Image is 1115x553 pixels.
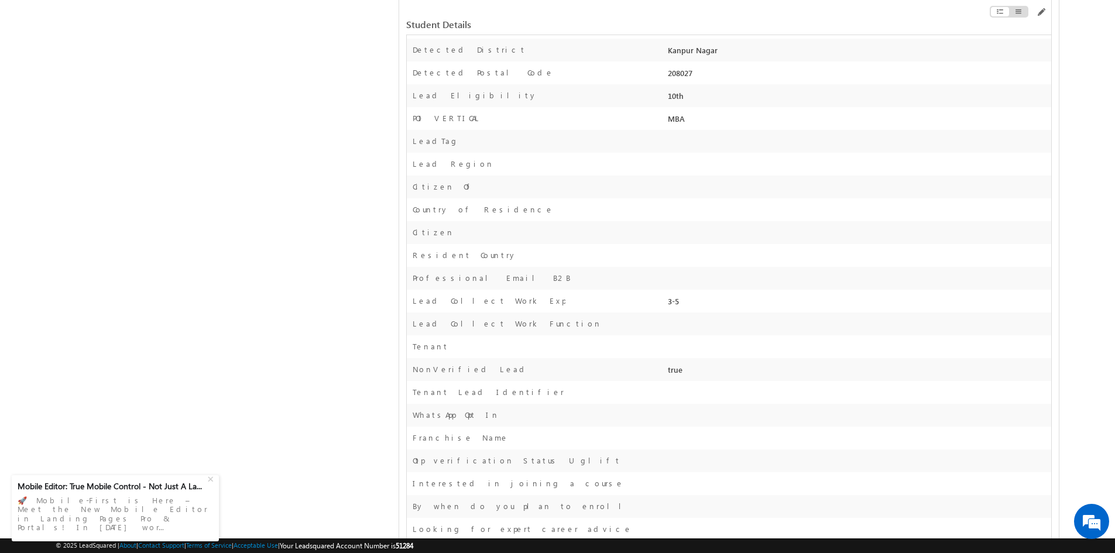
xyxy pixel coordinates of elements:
label: WhatsApp Opt In [413,410,499,420]
label: Detected Postal Code [413,67,554,78]
label: Looking for expert career advice [413,524,632,534]
span: Your Leadsquared Account Number is [280,541,413,550]
label: Resident Country [413,250,517,260]
label: Citizen [413,227,454,238]
label: Lead Region [413,159,494,169]
div: + [205,471,219,485]
div: 208027 [665,67,1051,84]
a: About [119,541,136,549]
label: Professional Email B2B [413,273,571,283]
div: MBA [665,113,1051,129]
label: Lead Collect Work Function [413,318,602,329]
label: Tenant Lead Identifier [413,387,564,397]
em: Start Chat [159,360,212,376]
label: LeadTag [413,136,459,146]
a: Terms of Service [186,541,232,549]
label: Country of Residence [413,204,554,215]
div: Kanpur Nagar [665,44,1051,61]
span: © 2025 LeadSquared | | | | | [56,540,413,551]
a: Contact Support [138,541,184,549]
label: Franchise Name [413,432,509,443]
div: Minimize live chat window [192,6,220,34]
div: 3-5 [665,296,1051,312]
div: Student Details [406,19,831,30]
div: Mobile Editor: True Mobile Control - Not Just A La... [18,481,206,492]
textarea: Type your message and hit 'Enter' [15,108,214,351]
img: d_60004797649_company_0_60004797649 [20,61,49,77]
span: 51284 [396,541,413,550]
label: POI VERTICAL [413,113,481,123]
div: 🚀 Mobile-First is Here – Meet the New Mobile Editor in Landing Pages Pro & Portals! In [DATE] wor... [18,492,213,535]
label: Tenant [413,341,449,352]
label: Detected District [413,44,526,55]
label: Interested in joining a course [413,478,624,489]
div: Chat with us now [61,61,197,77]
div: true [665,364,1051,380]
label: Citizen Of [413,181,476,192]
label: By when do you plan to enroll [413,501,630,511]
label: Otp verification Status Uglift [413,455,621,466]
div: 10th [665,90,1051,107]
label: NonVerified Lead [413,364,529,375]
label: Lead Collect Work Exp [413,296,565,306]
label: Lead Eligibility [413,90,537,101]
a: Acceptable Use [234,541,278,549]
